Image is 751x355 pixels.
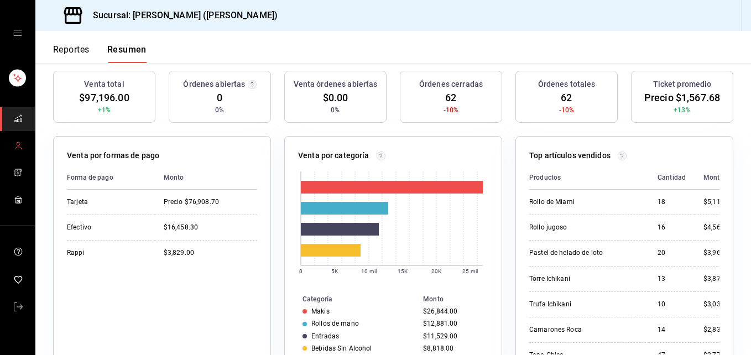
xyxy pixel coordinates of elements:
p: Venta por categoría [298,150,369,161]
div: 18 [658,197,686,207]
h3: Venta total [84,79,124,90]
div: Trufa Ichikani [529,300,640,309]
div: $16,458.30 [164,223,257,232]
span: +13% [674,105,691,115]
div: $11,529.00 [423,332,484,340]
span: 0% [331,105,340,115]
div: Bebidas Sin Alcohol [311,344,372,352]
p: Venta por formas de pago [67,150,159,161]
text: 15K [398,268,408,274]
div: Camarones Roca [529,325,640,335]
div: Rollos de mano [311,320,359,327]
span: 62 [445,90,456,105]
th: Forma de pago [67,166,155,190]
h3: Venta órdenes abiertas [294,79,378,90]
th: Monto [419,293,502,305]
p: Top artículos vendidos [529,150,611,161]
button: cajón abierto [13,29,22,38]
span: 0% [215,105,224,115]
div: Rollo jugoso [529,223,640,232]
th: Categoría [285,293,419,305]
div: $3,960.00 [703,248,734,258]
div: $4,560.00 [703,223,734,232]
text: 20K [431,268,442,274]
span: $97,196.00 [79,90,129,105]
button: Resumen [107,44,147,63]
h3: Órdenes totales [538,79,596,90]
span: -10% [444,105,459,115]
th: Productos [529,166,649,190]
div: Pestañas de navegación [53,44,147,63]
th: Monto [695,166,734,190]
div: Torre Ichikani [529,274,640,284]
span: -10% [559,105,575,115]
text: 0 [299,268,303,274]
text: 5K [331,268,338,274]
h3: Ticket promedio [653,79,712,90]
span: +1% [98,105,111,115]
th: Cantidad [649,166,695,190]
div: $3,829.00 [164,248,257,258]
div: Tarjeta [67,197,146,207]
text: 10 mil [361,268,377,274]
div: 13 [658,274,686,284]
div: Pastel de helado de loto [529,248,640,258]
h3: Órdenes cerradas [419,79,483,90]
div: $5,119.00 [703,197,734,207]
div: Rollo de Miami [529,197,640,207]
font: Reportes [53,44,90,55]
div: Precio $76,908.70 [164,197,257,207]
span: 0 [217,90,222,105]
div: $8,818.00 [423,344,484,352]
div: $2,833.00 [703,325,734,335]
div: Makis [311,307,330,315]
div: 20 [658,248,686,258]
h3: Sucursal: [PERSON_NAME] ([PERSON_NAME]) [84,9,278,22]
span: Precio $1,567.68 [644,90,720,105]
div: $26,844.00 [423,307,484,315]
div: $3,874.00 [703,274,734,284]
th: Monto [155,166,257,190]
div: Rappi [67,248,146,258]
div: Efectivo [67,223,146,232]
div: Entradas [311,332,339,340]
div: 10 [658,300,686,309]
span: $0.00 [323,90,348,105]
div: $3,030.00 [703,300,734,309]
div: 14 [658,325,686,335]
text: 25 mil [462,268,478,274]
div: $12,881.00 [423,320,484,327]
span: 62 [561,90,572,105]
h3: Órdenes abiertas [183,79,245,90]
div: 16 [658,223,686,232]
